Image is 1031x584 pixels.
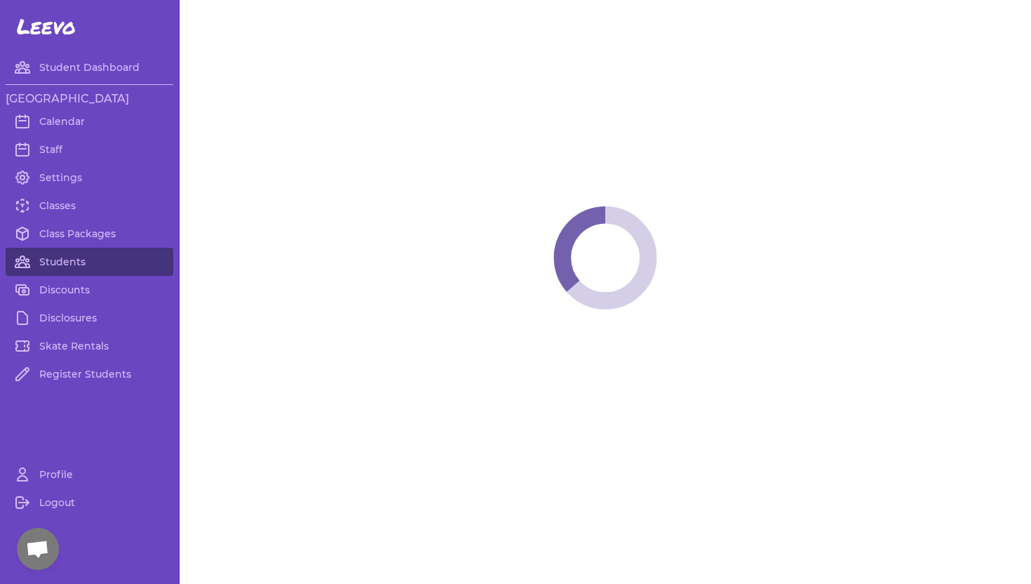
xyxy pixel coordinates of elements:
a: Logout [6,489,173,517]
a: Skate Rentals [6,332,173,360]
a: Profile [6,460,173,489]
a: Disclosures [6,304,173,332]
a: Settings [6,164,173,192]
a: Students [6,248,173,276]
a: Register Students [6,360,173,388]
a: Student Dashboard [6,53,173,81]
h3: [GEOGRAPHIC_DATA] [6,91,173,107]
a: Staff [6,135,173,164]
span: Leevo [17,14,76,39]
a: Discounts [6,276,173,304]
a: Classes [6,192,173,220]
div: Open chat [17,528,59,570]
a: Class Packages [6,220,173,248]
a: Calendar [6,107,173,135]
